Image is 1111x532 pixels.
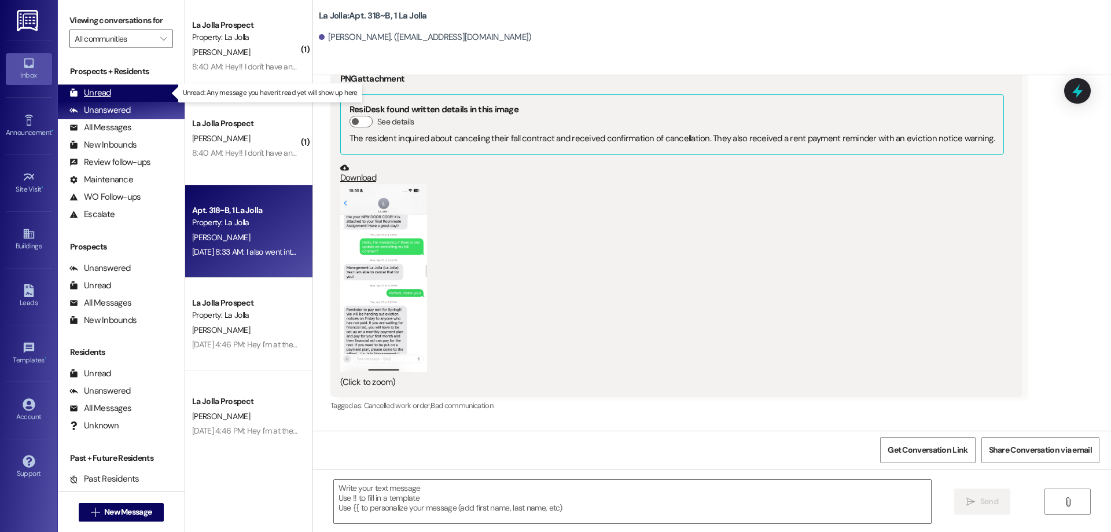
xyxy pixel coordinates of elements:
[340,163,1004,184] a: Download
[981,437,1099,463] button: Share Conversation via email
[192,425,426,436] div: [DATE] 4:46 PM: Hey I'm at the office, but it's locked. Are you still there?
[989,444,1092,456] span: Share Conversation via email
[340,376,1004,388] div: (Click to zoom)
[1064,497,1072,507] i: 
[58,241,185,253] div: Prospects
[6,53,52,85] a: Inbox
[69,208,115,221] div: Escalate
[377,116,414,128] label: See details
[350,104,518,115] b: ResiDesk found written details in this image
[69,420,119,432] div: Unknown
[104,506,152,518] span: New Message
[69,473,139,485] div: Past Residents
[58,346,185,358] div: Residents
[6,338,52,369] a: Templates •
[192,19,299,31] div: La Jolla Prospect
[75,30,154,48] input: All communities
[192,31,299,43] div: Property: La Jolla
[954,489,1010,515] button: Send
[42,184,43,192] span: •
[192,204,299,217] div: Apt. 318~B, 1 La Jolla
[192,47,250,57] span: [PERSON_NAME]
[364,401,431,410] span: Cancelled work order ,
[880,437,975,463] button: Get Conversation Link
[192,395,299,408] div: La Jolla Prospect
[69,368,111,380] div: Unread
[980,496,998,508] span: Send
[192,247,532,257] div: [DATE] 8:33 AM: I also went into the office after this to make sure it was canceled and they said...
[79,503,164,522] button: New Message
[160,34,167,43] i: 
[69,280,111,292] div: Unread
[69,104,131,116] div: Unanswered
[45,354,46,362] span: •
[192,217,299,229] div: Property: La Jolla
[58,452,185,464] div: Past + Future Residents
[69,122,131,134] div: All Messages
[69,262,131,274] div: Unanswered
[183,88,358,98] p: Unread: Any message you haven't read yet will show up here
[192,411,250,421] span: [PERSON_NAME]
[6,281,52,312] a: Leads
[340,73,404,85] b: PNG attachment
[350,133,995,145] div: The resident inquired about canceling their fall contract and received confirmation of cancellati...
[6,167,52,199] a: Site Visit •
[192,297,299,309] div: La Jolla Prospect
[192,325,250,335] span: [PERSON_NAME]
[69,87,111,99] div: Unread
[330,397,1022,414] div: Tagged as:
[6,224,52,255] a: Buildings
[58,65,185,78] div: Prospects + Residents
[340,184,427,372] button: Zoom image
[192,309,299,321] div: Property: La Jolla
[431,401,493,410] span: Bad communication
[69,174,133,186] div: Maintenance
[69,191,141,203] div: WO Follow-ups
[319,10,427,22] b: La Jolla: Apt. 318~B, 1 La Jolla
[192,118,299,130] div: La Jolla Prospect
[51,127,53,135] span: •
[192,232,250,243] span: [PERSON_NAME]
[69,314,137,326] div: New Inbounds
[888,444,967,456] span: Get Conversation Link
[69,385,131,397] div: Unanswered
[69,297,131,309] div: All Messages
[192,339,426,350] div: [DATE] 4:46 PM: Hey I'm at the office, but it's locked. Are you still there?
[192,61,777,72] div: 8:40 AM: Hey!! I don't have any charges to my account for fall yet, but I also want to set up a p...
[69,12,173,30] label: Viewing conversations for
[192,133,250,144] span: [PERSON_NAME]
[17,10,41,31] img: ResiDesk Logo
[6,452,52,483] a: Support
[6,395,52,426] a: Account
[192,148,777,158] div: 8:40 AM: Hey!! I don't have any charges to my account for fall yet, but I also want to set up a p...
[966,497,975,507] i: 
[91,508,100,517] i: 
[69,156,150,168] div: Review follow-ups
[319,31,532,43] div: [PERSON_NAME]. ([EMAIL_ADDRESS][DOMAIN_NAME])
[69,139,137,151] div: New Inbounds
[69,402,131,414] div: All Messages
